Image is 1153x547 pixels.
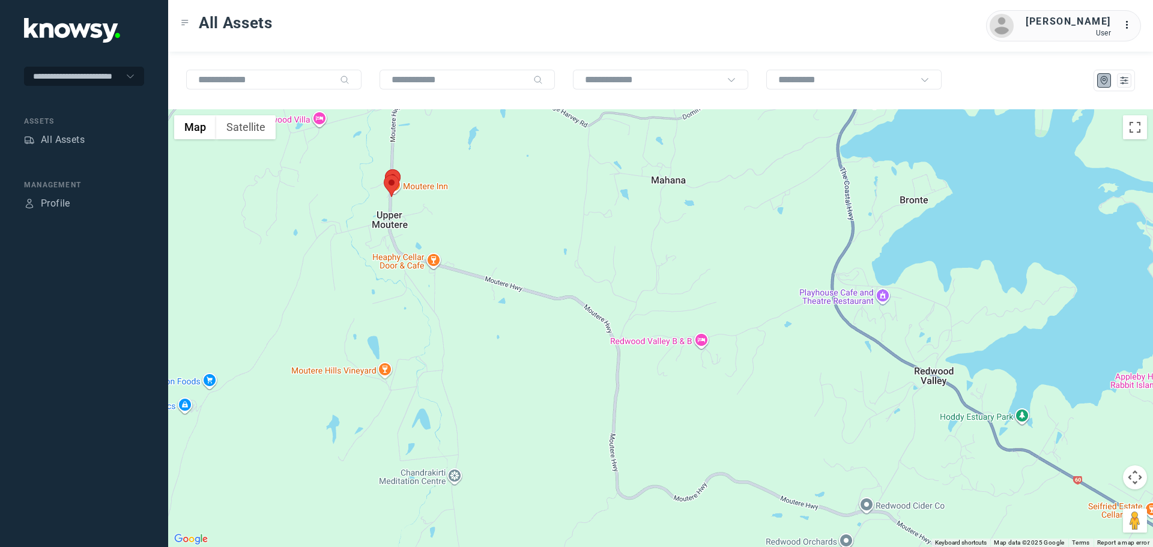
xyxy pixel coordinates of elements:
[171,531,211,547] img: Google
[1026,29,1111,37] div: User
[1124,20,1136,29] tspan: ...
[1119,75,1130,86] div: List
[340,75,350,85] div: Search
[24,116,144,127] div: Assets
[533,75,543,85] div: Search
[174,115,216,139] button: Show street map
[181,19,189,27] div: Toggle Menu
[1072,539,1090,546] a: Terms (opens in new tab)
[990,14,1014,38] img: avatar.png
[1123,509,1147,533] button: Drag Pegman onto the map to open Street View
[171,531,211,547] a: Open this area in Google Maps (opens a new window)
[1123,115,1147,139] button: Toggle fullscreen view
[1123,465,1147,489] button: Map camera controls
[199,12,273,34] span: All Assets
[41,133,85,147] div: All Assets
[935,539,987,547] button: Keyboard shortcuts
[1026,14,1111,29] div: [PERSON_NAME]
[24,18,120,43] img: Application Logo
[1099,75,1110,86] div: Map
[24,198,35,209] div: Profile
[41,196,70,211] div: Profile
[24,134,35,145] div: Assets
[24,196,70,211] a: ProfileProfile
[24,133,85,147] a: AssetsAll Assets
[1097,539,1149,546] a: Report a map error
[1123,18,1137,32] div: :
[1123,18,1137,34] div: :
[994,539,1064,546] span: Map data ©2025 Google
[216,115,276,139] button: Show satellite imagery
[24,180,144,190] div: Management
